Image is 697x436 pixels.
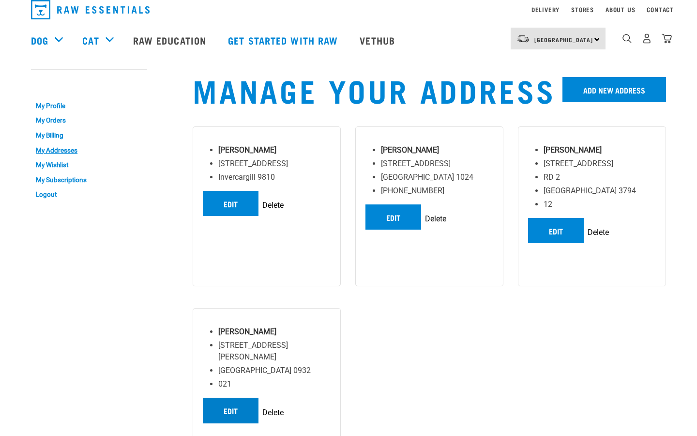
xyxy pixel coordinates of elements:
[262,407,284,419] input: Delete
[218,365,331,376] li: [GEOGRAPHIC_DATA] 0932
[381,145,439,155] strong: [PERSON_NAME]
[544,158,656,170] li: [STREET_ADDRESS]
[193,72,556,107] h1: Manage your address
[350,21,407,60] a: Vethub
[31,172,147,187] a: My Subscriptions
[622,34,632,43] img: home-icon-1@2x.png
[262,200,284,211] input: Delete
[31,113,147,128] a: My Orders
[544,185,656,197] li: [GEOGRAPHIC_DATA] 3794
[31,143,147,158] a: My Addresses
[571,8,594,11] a: Stores
[662,33,672,44] img: home-icon@2x.png
[218,145,276,155] strong: [PERSON_NAME]
[647,8,674,11] a: Contact
[531,8,560,11] a: Delivery
[82,33,99,47] a: Cat
[528,218,584,243] a: Edit
[218,327,276,336] strong: [PERSON_NAME]
[203,191,258,216] a: Edit
[31,98,147,113] a: My Profile
[31,157,147,172] a: My Wishlist
[218,378,331,390] li: 021
[381,185,493,197] li: [PHONE_NUMBER]
[203,398,258,423] a: Edit
[544,145,602,155] strong: [PERSON_NAME]
[534,38,593,41] span: [GEOGRAPHIC_DATA]
[544,199,656,210] li: 12
[544,171,656,183] li: RD 2
[642,33,652,44] img: user.png
[381,171,493,183] li: [GEOGRAPHIC_DATA] 1024
[562,77,666,102] a: Add New Address
[218,340,331,363] li: [STREET_ADDRESS][PERSON_NAME]
[425,213,446,225] input: Delete
[31,187,147,202] a: Logout
[218,158,331,170] li: [STREET_ADDRESS]
[31,79,78,83] a: My Account
[588,227,609,238] input: Delete
[606,8,635,11] a: About Us
[31,33,48,47] a: Dog
[31,128,147,143] a: My Billing
[516,34,530,43] img: van-moving.png
[365,204,421,230] a: Edit
[218,171,331,183] li: Invercargill 9810
[218,21,350,60] a: Get started with Raw
[381,158,493,170] li: [STREET_ADDRESS]
[123,21,218,60] a: Raw Education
